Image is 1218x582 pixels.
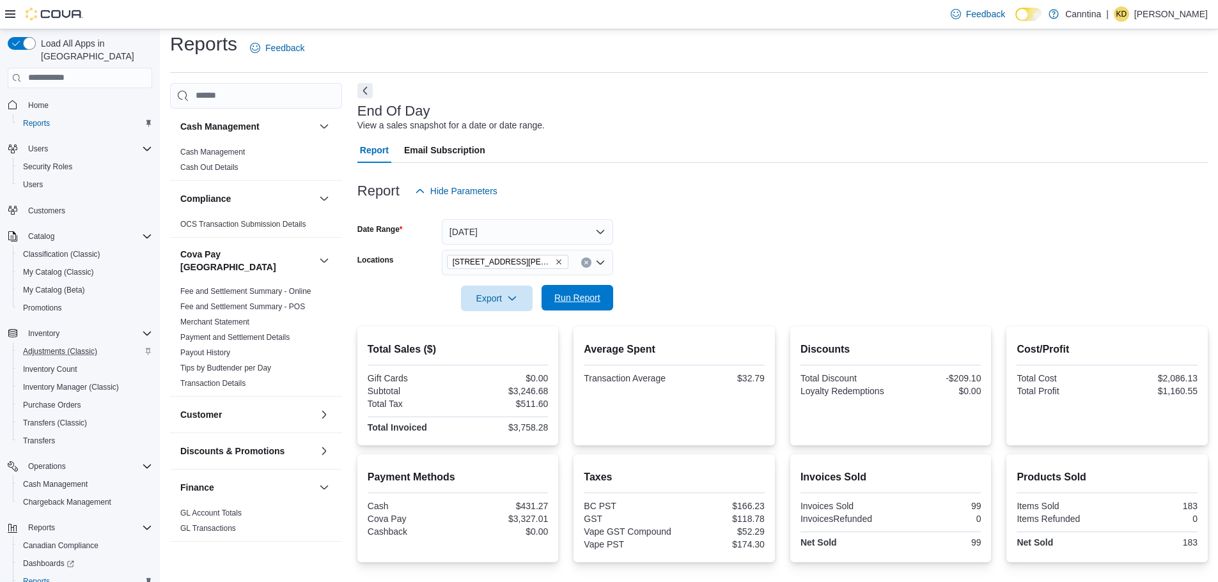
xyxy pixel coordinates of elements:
[18,282,90,298] a: My Catalog (Beta)
[23,400,81,410] span: Purchase Orders
[13,176,157,194] button: Users
[442,219,613,245] button: [DATE]
[1106,6,1109,22] p: |
[170,144,342,180] div: Cash Management
[180,348,230,358] span: Payout History
[1017,537,1053,548] strong: Net Sold
[966,8,1005,20] span: Feedback
[23,497,111,507] span: Chargeback Management
[13,360,157,378] button: Inventory Count
[18,379,152,395] span: Inventory Manager (Classic)
[800,342,981,357] h2: Discounts
[1017,342,1198,357] h2: Cost/Profit
[18,362,82,377] a: Inventory Count
[1110,386,1198,396] div: $1,160.55
[1017,470,1198,485] h2: Products Sold
[23,459,71,474] button: Operations
[180,508,242,518] span: GL Account Totals
[180,147,245,157] span: Cash Management
[18,433,60,448] a: Transfers
[1017,386,1104,396] div: Total Profit
[316,119,332,134] button: Cash Management
[368,342,549,357] h2: Total Sales ($)
[584,373,671,383] div: Transaction Average
[460,501,548,511] div: $431.27
[13,245,157,263] button: Classification (Classic)
[18,264,152,280] span: My Catalog (Classic)
[316,480,332,495] button: Finance
[581,257,591,268] button: Clear input
[23,479,88,489] span: Cash Management
[18,397,152,413] span: Purchase Orders
[23,520,60,535] button: Reports
[28,461,66,471] span: Operations
[23,540,98,551] span: Canadian Compliance
[18,538,152,553] span: Canadian Compliance
[23,141,152,157] span: Users
[360,137,389,163] span: Report
[677,373,765,383] div: $32.79
[460,422,548,433] div: $3,758.28
[460,373,548,383] div: $0.00
[800,514,888,524] div: InvoicesRefunded
[180,318,249,326] a: Merchant Statement
[404,137,485,163] span: Email Subscription
[316,443,332,459] button: Discounts & Promotions
[180,363,271,373] span: Tips by Budtender per Day
[13,475,157,493] button: Cash Management
[800,501,888,511] div: Invoices Sold
[18,247,105,262] a: Classification (Classic)
[23,418,87,428] span: Transfers (Classic)
[28,144,48,154] span: Users
[1110,537,1198,548] div: 183
[357,255,394,265] label: Locations
[1017,373,1104,383] div: Total Cost
[13,432,157,450] button: Transfers
[180,148,245,157] a: Cash Management
[180,120,314,133] button: Cash Management
[584,514,671,524] div: GST
[23,285,85,295] span: My Catalog (Beta)
[23,98,54,113] a: Home
[265,42,304,54] span: Feedback
[28,523,55,533] span: Reports
[18,177,48,192] a: Users
[1015,21,1016,22] span: Dark Mode
[677,539,765,549] div: $174.30
[3,201,157,220] button: Customers
[23,203,70,218] a: Customers
[23,436,55,446] span: Transfers
[180,408,314,421] button: Customer
[180,364,271,372] a: Tips by Budtender per Day
[13,555,157,572] a: Dashboards
[23,249,100,259] span: Classification (Classic)
[13,263,157,281] button: My Catalog (Classic)
[170,505,342,541] div: Finance
[18,177,152,192] span: Users
[28,231,54,241] span: Catalog
[1017,501,1104,511] div: Items Sold
[18,282,152,298] span: My Catalog (Beta)
[368,422,427,433] strong: Total Invoiced
[13,299,157,317] button: Promotions
[18,116,55,131] a: Reports
[23,141,53,157] button: Users
[18,300,152,316] span: Promotions
[316,407,332,422] button: Customer
[23,382,119,392] span: Inventory Manager (Classic)
[180,287,311,296] a: Fee and Settlement Summary - Online
[180,332,290,342] span: Payment and Settlement Details
[36,37,152,63] span: Load All Apps in [GEOGRAPHIC_DATA]
[23,267,94,277] span: My Catalog (Classic)
[584,501,671,511] div: BC PST
[18,379,124,395] a: Inventory Manager (Classic)
[357,224,403,234] label: Date Range
[430,185,497,197] span: Hide Parameters
[180,333,290,342] a: Payment and Settlement Details
[1110,501,1198,511] div: 183
[893,386,981,396] div: $0.00
[23,459,152,474] span: Operations
[460,399,548,409] div: $511.60
[245,35,309,61] a: Feedback
[23,180,43,190] span: Users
